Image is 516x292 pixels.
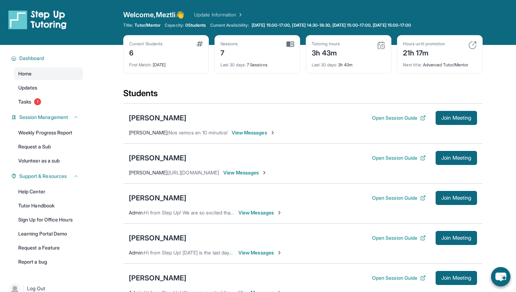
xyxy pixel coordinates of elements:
[238,249,282,256] span: View Messages
[165,22,184,28] span: Capacity:
[436,231,477,245] button: Join Meeting
[16,114,79,121] button: Session Management
[129,47,163,58] div: 6
[129,113,186,123] div: [PERSON_NAME]
[441,236,471,240] span: Join Meeting
[14,67,83,80] a: Home
[403,41,445,47] div: Hours until promotion
[129,193,186,203] div: [PERSON_NAME]
[14,213,83,226] a: Sign Up for Office Hours
[8,10,67,29] img: logo
[129,250,144,255] span: Admin :
[403,58,477,68] div: Advanced Tutor/Mentor
[14,227,83,240] a: Learning Portal Demo
[14,140,83,153] a: Request a Sub
[436,151,477,165] button: Join Meeting
[129,153,186,163] div: [PERSON_NAME]
[129,58,203,68] div: [DATE]
[129,62,152,67] span: First Match :
[238,209,282,216] span: View Messages
[129,170,168,175] span: [PERSON_NAME] :
[441,276,471,280] span: Join Meeting
[14,126,83,139] a: Weekly Progress Report
[14,241,83,254] a: Request a Feature
[123,22,133,28] span: Title:
[277,250,282,255] img: Chevron-Right
[312,62,337,67] span: Last 30 days :
[14,255,83,268] a: Report a bug
[14,199,83,212] a: Tutor Handbook
[168,130,227,135] span: Nos vemos en 10 minutos!
[232,129,276,136] span: View Messages
[220,58,294,68] div: 7 Sessions
[14,95,83,108] a: Tasks1
[468,41,477,49] img: card
[372,114,426,121] button: Open Session Guide
[441,116,471,120] span: Join Meeting
[436,111,477,125] button: Join Meeting
[441,156,471,160] span: Join Meeting
[129,233,186,243] div: [PERSON_NAME]
[129,41,163,47] div: Current Students
[134,22,160,28] span: Tutor/Mentor
[270,130,276,135] img: Chevron-Right
[123,88,483,103] div: Students
[312,47,340,58] div: 3h 43m
[194,11,243,18] a: Update Information
[372,274,426,281] button: Open Session Guide
[18,70,32,77] span: Home
[236,11,243,18] img: Chevron Right
[491,267,510,286] button: chat-button
[220,62,246,67] span: Last 30 days :
[312,41,340,47] div: Tutoring hours
[18,98,31,105] span: Tasks
[372,194,426,201] button: Open Session Guide
[210,22,249,28] span: Current Availability:
[34,98,41,105] span: 1
[19,173,67,180] span: Support & Resources
[14,81,83,94] a: Updates
[403,62,422,67] span: Next title :
[441,196,471,200] span: Join Meeting
[185,22,206,28] span: 0 Students
[19,114,68,121] span: Session Management
[403,47,445,58] div: 21h 17m
[168,170,219,175] span: [URL][DOMAIN_NAME]
[220,47,238,58] div: 7
[252,22,411,28] span: [DATE] 15:00-17:00, [DATE] 14:30-18:30, [DATE] 15:00-17:00, [DATE] 15:00-17:00
[129,130,168,135] span: [PERSON_NAME] :
[436,271,477,285] button: Join Meeting
[250,22,412,28] a: [DATE] 15:00-17:00, [DATE] 14:30-18:30, [DATE] 15:00-17:00, [DATE] 15:00-17:00
[129,273,186,283] div: [PERSON_NAME]
[223,169,267,176] span: View Messages
[197,41,203,47] img: card
[18,84,38,91] span: Updates
[312,58,385,68] div: 3h 43m
[27,285,45,292] span: Log Out
[14,185,83,198] a: Help Center
[277,210,282,215] img: Chevron-Right
[220,41,238,47] div: Sessions
[286,41,294,47] img: card
[16,173,79,180] button: Support & Resources
[123,10,184,20] span: Welcome, Meztli 👋
[14,154,83,167] a: Volunteer as a sub
[16,55,79,62] button: Dashboard
[377,41,385,49] img: card
[129,210,144,215] span: Admin :
[372,154,426,161] button: Open Session Guide
[262,170,267,175] img: Chevron-Right
[372,234,426,241] button: Open Session Guide
[436,191,477,205] button: Join Meeting
[19,55,44,62] span: Dashboard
